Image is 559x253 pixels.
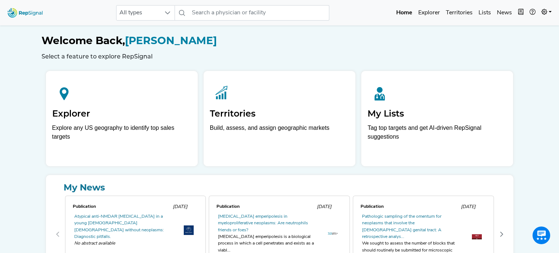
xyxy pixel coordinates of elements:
span: Publication [216,204,240,209]
div: Explore any US geography to identify top sales targets [52,124,191,141]
h6: Select a feature to explore RepSignal [42,53,518,60]
span: [DATE] [173,204,187,209]
a: ExplorerExplore any US geography to identify top sales targets [46,71,198,166]
span: [DATE] [461,204,476,209]
span: [DATE] [317,204,332,209]
h2: Explorer [52,108,191,119]
button: Intel Book [515,6,527,20]
p: Tag top targets and get AI-driven RepSignal suggestions [368,124,507,145]
a: [MEDICAL_DATA] emperipolesis in myeloproliferative neoplasms: Are neutrophils friends or foes? [218,214,308,232]
span: Publication [73,204,96,209]
a: Explorer [415,6,443,20]
a: Pathologic sampling of the omentum for neoplasms that involve the [DEMOGRAPHIC_DATA] genital trac... [362,214,441,239]
h1: [PERSON_NAME] [42,35,518,47]
a: Lists [476,6,494,20]
img: OIP.k1LxyZuaDbbuF9aJxz5foQHaDt [472,234,482,239]
a: My ListsTag top targets and get AI-driven RepSignal suggestions [361,71,513,166]
a: Territories [443,6,476,20]
span: All types [117,6,161,20]
a: My News [52,181,508,194]
p: Build, assess, and assign geographic markets [210,124,349,145]
a: Atypical anti-NMDAR [MEDICAL_DATA] in a young [DEMOGRAPHIC_DATA] [DEMOGRAPHIC_DATA] without neopl... [74,214,164,239]
a: TerritoriesBuild, assess, and assign geographic markets [204,71,355,166]
h2: My Lists [368,108,507,119]
a: News [494,6,515,20]
input: Search a physician or facility [189,5,329,21]
span: Welcome Back, [42,34,125,47]
img: OIP.vpPiK1dI9Jsd1jQCRDstBAHaB6 [328,232,338,235]
img: th [184,225,194,235]
span: No abstract available [74,240,175,247]
button: Next Page [496,228,508,240]
a: Home [393,6,415,20]
h2: Territories [210,108,349,119]
span: Publication [361,204,384,209]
